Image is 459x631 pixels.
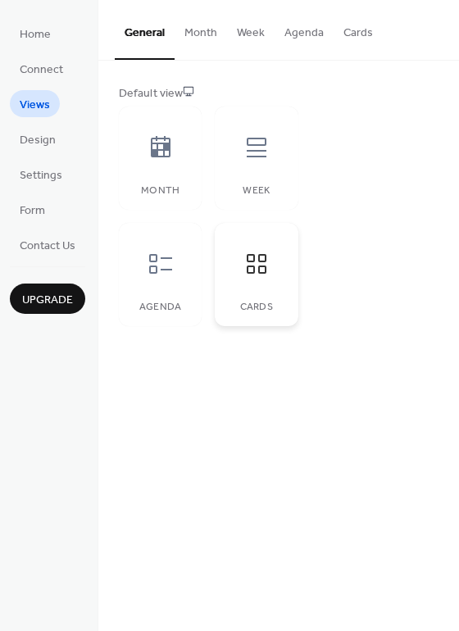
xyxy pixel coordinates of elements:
[10,90,60,117] a: Views
[10,196,55,223] a: Form
[20,97,50,114] span: Views
[20,167,62,184] span: Settings
[231,302,281,313] div: Cards
[10,284,85,314] button: Upgrade
[20,26,51,43] span: Home
[135,302,185,313] div: Agenda
[20,61,63,79] span: Connect
[10,231,85,258] a: Contact Us
[231,185,281,197] div: Week
[20,132,56,149] span: Design
[10,161,72,188] a: Settings
[10,55,73,82] a: Connect
[10,125,66,152] a: Design
[119,85,435,102] div: Default view
[10,20,61,47] a: Home
[20,202,45,220] span: Form
[22,292,73,309] span: Upgrade
[135,185,185,197] div: Month
[20,238,75,255] span: Contact Us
